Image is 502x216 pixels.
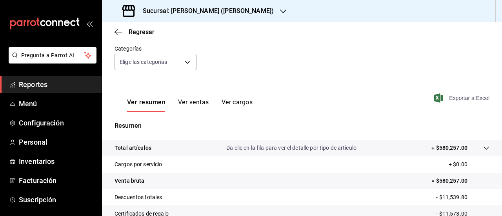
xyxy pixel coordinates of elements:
p: Resumen [115,121,489,131]
span: Menú [19,98,95,109]
span: Suscripción [19,194,95,205]
span: Facturación [19,175,95,186]
span: Elige las categorías [120,58,167,66]
p: Descuentos totales [115,193,162,201]
p: Venta bruta [115,177,144,185]
span: Personal [19,137,95,147]
button: Ver resumen [127,98,166,112]
a: Pregunta a Parrot AI [5,57,96,65]
h3: Sucursal: [PERSON_NAME] ([PERSON_NAME]) [136,6,274,16]
button: Pregunta a Parrot AI [9,47,96,64]
p: + $0.00 [449,160,489,169]
p: Cargos por servicio [115,160,162,169]
button: Regresar [115,28,155,36]
p: = $580,257.00 [431,177,489,185]
span: Inventarios [19,156,95,167]
span: Pregunta a Parrot AI [21,51,84,60]
p: + $580,257.00 [431,144,467,152]
button: open_drawer_menu [86,20,93,27]
button: Ver ventas [178,98,209,112]
button: Ver cargos [222,98,253,112]
span: Regresar [129,28,155,36]
label: Categorías [115,46,196,51]
p: Da clic en la fila para ver el detalle por tipo de artículo [226,144,356,152]
span: Reportes [19,79,95,90]
p: Total artículos [115,144,151,152]
button: Exportar a Excel [436,93,489,103]
div: navigation tabs [127,98,253,112]
span: Configuración [19,118,95,128]
p: - $11,539.80 [436,193,489,201]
